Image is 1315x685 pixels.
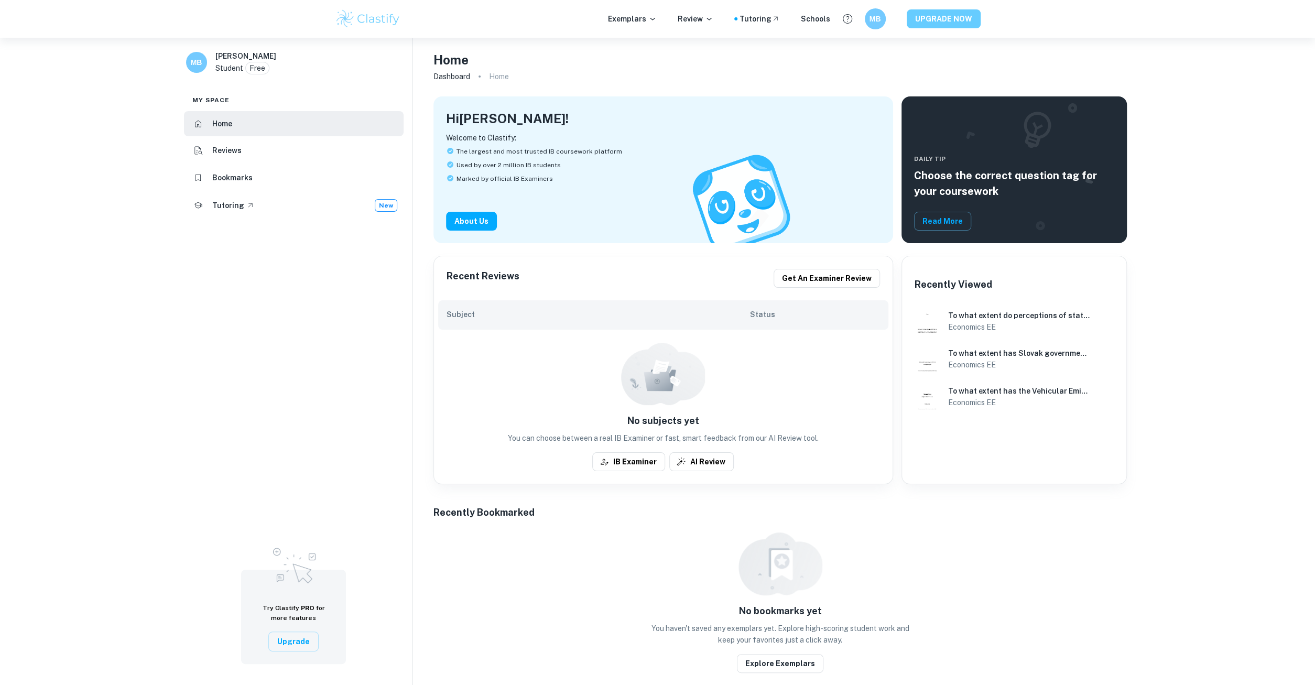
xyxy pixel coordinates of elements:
[948,397,1091,408] h6: Economics EE
[215,62,243,74] p: Student
[457,174,553,183] span: Marked by official IB Examiners
[457,147,622,156] span: The largest and most trusted IB coursework platform
[438,414,888,428] h6: No subjects yet
[914,168,1115,199] h5: Choose the correct question tag for your coursework
[750,309,880,320] h6: Status
[446,212,497,231] button: About Us
[740,13,780,25] a: Tutoring
[184,111,404,136] a: Home
[914,212,971,231] button: Read More
[184,192,404,219] a: TutoringNew
[948,347,1091,359] h6: To what extent has Slovak government intervention been successful in reducing the negative extern...
[212,145,242,156] h6: Reviews
[915,384,940,409] img: Economics EE example thumbnail: To what extent has the Vehicular Emissio
[839,10,856,28] button: Help and Feedback
[869,13,881,25] h6: МВ
[433,50,469,69] h4: Home
[915,309,940,334] img: Economics EE example thumbnail: To what extent do perceptions of status
[948,385,1091,397] h6: To what extent has the Vehicular Emissions Scheme (VES) been effective in increasing the consumpt...
[433,505,535,520] h6: Recently Bookmarked
[774,269,880,288] button: Get an examiner review
[254,603,333,623] h6: Try Clastify for more features
[801,13,830,25] a: Schools
[446,132,881,144] p: Welcome to Clastify:
[592,452,665,471] button: IB Examiner
[184,165,404,190] a: Bookmarks
[190,57,202,68] h6: МВ
[375,201,397,210] span: New
[915,277,992,292] h6: Recently Viewed
[212,172,253,183] h6: Bookmarks
[215,50,276,62] h6: [PERSON_NAME]
[737,654,823,673] button: Explore Exemplars
[447,269,519,288] h6: Recent Reviews
[649,623,911,646] p: You haven't saved any exemplars yet. Explore high-scoring student work and keep your favorites ju...
[865,8,886,29] button: МВ
[249,62,265,74] p: Free
[948,310,1091,321] h6: To what extent do perceptions of status influence market pricing and profitability of luxury bran...
[915,346,940,372] img: Economics EE example thumbnail: To what extent has Slovak government int
[948,321,1091,333] h6: Economics EE
[910,305,1118,338] a: Economics EE example thumbnail: To what extent do perceptions of status To what extent do percept...
[335,8,401,29] img: Clastify logo
[457,160,561,170] span: Used by over 2 million IB students
[212,200,244,211] h6: Tutoring
[446,109,569,128] h4: Hi [PERSON_NAME] !
[212,118,232,129] h6: Home
[489,71,509,82] p: Home
[914,154,1115,164] span: Daily Tip
[608,13,657,25] p: Exemplars
[447,309,750,320] h6: Subject
[192,95,230,105] span: My space
[910,380,1118,414] a: Economics EE example thumbnail: To what extent has the Vehicular EmissioTo what extent has the Ve...
[910,342,1118,376] a: Economics EE example thumbnail: To what extent has Slovak government intTo what extent has Slovak...
[438,432,888,444] p: You can choose between a real IB Examiner or fast, smart feedback from our AI Review tool.
[267,541,320,586] img: Upgrade to Pro
[678,13,713,25] p: Review
[669,452,734,471] button: AI Review
[184,138,404,164] a: Reviews
[739,604,822,618] h6: No bookmarks yet
[301,604,314,612] span: PRO
[907,9,981,28] button: UPGRADE NOW
[948,359,1091,371] h6: Economics EE
[268,632,319,651] button: Upgrade
[433,69,470,84] a: Dashboard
